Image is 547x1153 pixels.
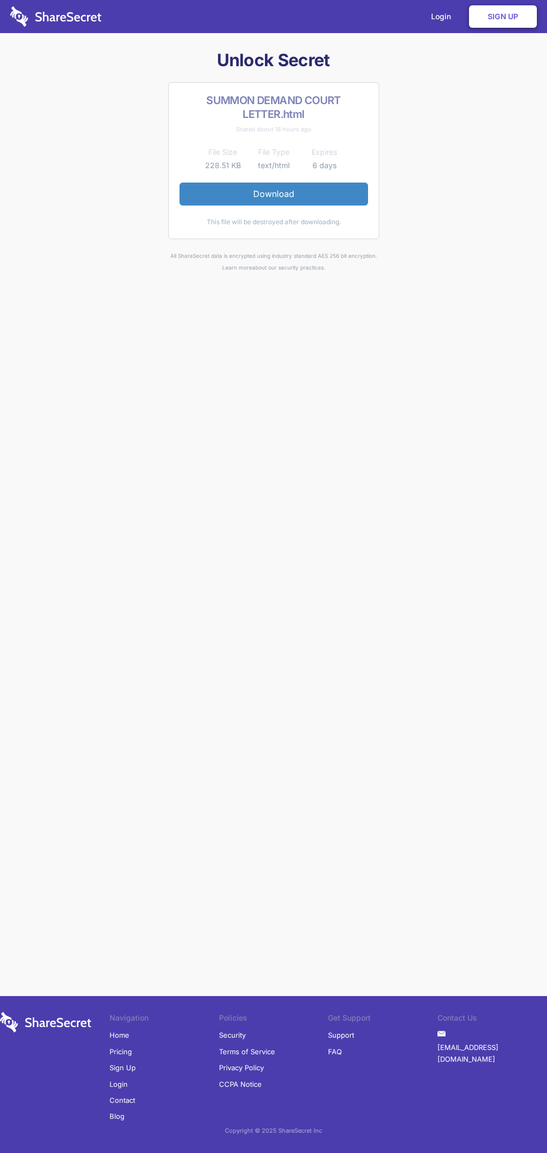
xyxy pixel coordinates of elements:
[219,1076,262,1092] a: CCPA Notice
[219,1027,246,1043] a: Security
[328,1027,354,1043] a: Support
[299,159,350,172] td: 6 days
[198,159,248,172] td: 228.51 KB
[10,6,101,27] img: logo-wordmark-white-trans-d4663122ce5f474addd5e946df7df03e33cb6a1c49d2221995e7729f52c070b2.svg
[248,146,299,159] th: File Type
[328,1044,342,1060] a: FAQ
[110,1012,219,1027] li: Navigation
[110,1060,136,1076] a: Sign Up
[469,5,537,28] a: Sign Up
[299,146,350,159] th: Expires
[198,146,248,159] th: File Size
[110,1027,129,1043] a: Home
[179,123,368,135] div: Shared about 18 hours ago
[219,1012,329,1027] li: Policies
[248,159,299,172] td: text/html
[179,183,368,205] a: Download
[110,1092,135,1108] a: Contact
[110,1108,124,1124] a: Blog
[437,1012,547,1027] li: Contact Us
[437,1039,547,1068] a: [EMAIL_ADDRESS][DOMAIN_NAME]
[179,93,368,121] h2: SUMMON DEMAND COURT LETTER.html
[179,216,368,228] div: This file will be destroyed after downloading.
[219,1044,275,1060] a: Terms of Service
[110,1076,128,1092] a: Login
[328,1012,437,1027] li: Get Support
[222,264,252,271] a: Learn more
[110,1044,132,1060] a: Pricing
[219,1060,264,1076] a: Privacy Policy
